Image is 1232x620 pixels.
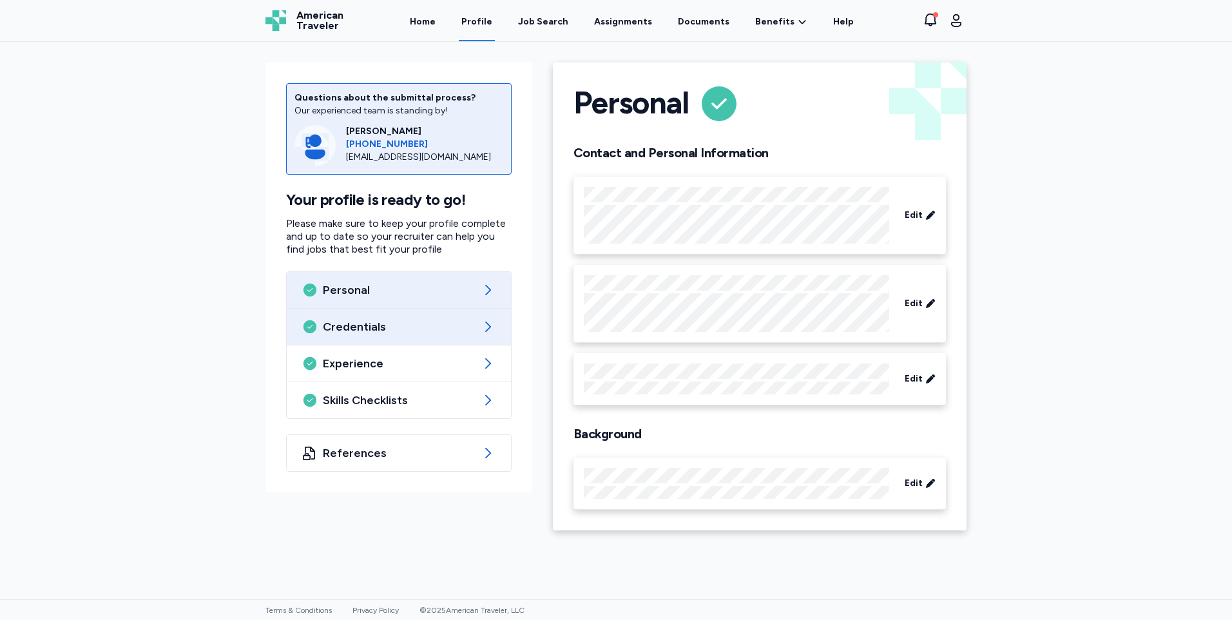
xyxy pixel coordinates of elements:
[518,15,568,28] div: Job Search
[573,145,946,161] h2: Contact and Personal Information
[286,190,512,209] h1: Your profile is ready to go!
[905,373,923,385] span: Edit
[573,265,946,343] div: Edit
[323,282,475,298] span: Personal
[755,15,807,28] a: Benefits
[905,477,923,490] span: Edit
[296,10,343,31] span: American Traveler
[573,458,946,510] div: Edit
[286,217,512,256] p: Please make sure to keep your profile complete and up to date so your recruiter can help you find...
[905,209,923,222] span: Edit
[755,15,794,28] span: Benefits
[352,606,399,615] a: Privacy Policy
[346,125,503,138] div: [PERSON_NAME]
[323,319,475,334] span: Credentials
[905,297,923,310] span: Edit
[323,356,475,371] span: Experience
[323,392,475,408] span: Skills Checklists
[459,1,495,41] a: Profile
[573,83,688,124] h1: Personal
[294,92,503,104] div: Questions about the submittal process?
[294,104,503,117] div: Our experienced team is standing by!
[346,138,503,151] a: [PHONE_NUMBER]
[323,445,475,461] span: References
[265,10,286,31] img: Logo
[294,125,336,166] img: Consultant
[419,606,525,615] span: © 2025 American Traveler, LLC
[265,606,332,615] a: Terms & Conditions
[573,177,946,255] div: Edit
[573,353,946,405] div: Edit
[346,151,503,164] div: [EMAIL_ADDRESS][DOMAIN_NAME]
[573,426,946,442] h2: Background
